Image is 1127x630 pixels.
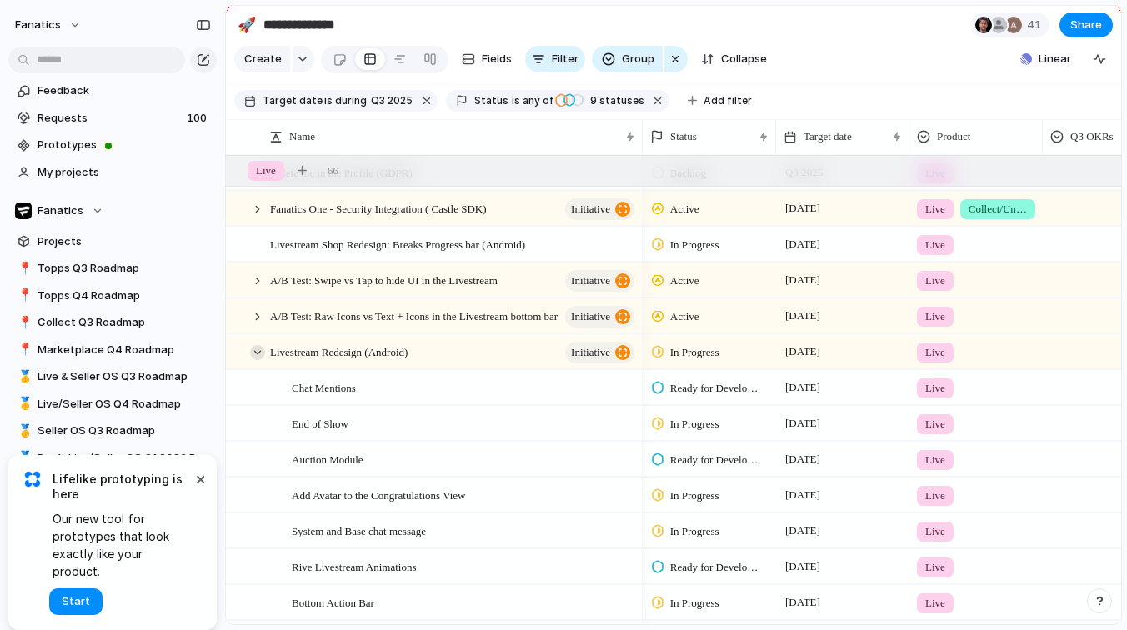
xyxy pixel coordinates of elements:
[781,413,824,433] span: [DATE]
[8,78,217,103] a: Feedback
[49,588,103,615] button: Start
[704,93,752,108] span: Add filter
[292,592,374,612] span: Bottom Action Bar
[571,341,610,364] span: initiative
[15,17,61,33] span: fanatics
[781,270,824,290] span: [DATE]
[38,368,211,385] span: Live & Seller OS Q3 Roadmap
[1039,51,1071,67] span: Linear
[15,396,32,412] button: 🥇
[18,313,29,332] div: 📍
[270,234,525,253] span: Livestream Shop Redesign: Breaks Progress bar (Android)
[925,308,945,325] span: Live
[670,237,719,253] span: In Progress
[371,93,413,108] span: Q3 2025
[670,272,699,289] span: Active
[781,485,824,505] span: [DATE]
[270,306,558,325] span: A/B Test: Raw Icons vs Text + Icons in the Livestream bottom bar
[244,51,282,67] span: Create
[1027,17,1046,33] span: 41
[53,472,192,502] span: Lifelike prototyping is here
[8,392,217,417] a: 🥇Live/Seller OS Q4 Roadmap
[8,160,217,185] a: My projects
[8,198,217,223] button: Fanatics
[670,487,719,504] span: In Progress
[670,201,699,217] span: Active
[38,287,211,304] span: Topps Q4 Roadmap
[18,394,29,413] div: 🥇
[969,201,1027,217] span: Collect/Unified Experience
[15,314,32,331] button: 📍
[18,286,29,305] div: 📍
[670,452,762,468] span: Ready for Development
[38,202,83,219] span: Fanatics
[670,523,719,540] span: In Progress
[18,340,29,359] div: 📍
[670,416,719,432] span: In Progress
[53,510,192,580] span: Our new tool for prototypes that look exactly like your product.
[694,46,774,72] button: Collapse
[234,46,290,72] button: Create
[8,446,217,471] a: 🥇Draft Live/Seller OS Q1 2026 Roadmap
[38,233,211,250] span: Projects
[482,51,512,67] span: Fields
[18,448,29,467] div: 🥇
[925,523,945,540] span: Live
[8,364,217,389] a: 🥇Live & Seller OS Q3 Roadmap
[15,260,32,277] button: 📍
[925,559,945,576] span: Live
[678,89,762,112] button: Add filter
[1059,12,1113,37] button: Share
[270,270,498,289] span: A/B Test: Swipe vs Tap to hide UI in the Livestream
[552,51,579,67] span: Filter
[585,94,599,107] span: 9
[8,12,90,38] button: fanatics
[925,416,945,432] span: Live
[289,128,315,145] span: Name
[925,237,945,253] span: Live
[233,12,260,38] button: 🚀
[565,270,634,292] button: initiative
[18,367,29,387] div: 🥇
[38,260,211,277] span: Topps Q3 Roadmap
[256,162,276,179] span: Live
[781,377,824,397] span: [DATE]
[8,283,217,308] a: 📍Topps Q4 Roadmap
[925,452,945,468] span: Live
[38,164,211,181] span: My projects
[15,368,32,385] button: 🥇
[38,110,182,127] span: Requests
[925,487,945,504] span: Live
[565,306,634,327] button: initiative
[670,308,699,325] span: Active
[8,337,217,362] div: 📍Marketplace Q4 Roadmap
[925,380,945,397] span: Live
[508,92,556,110] button: isany of
[8,256,217,281] a: 📍Topps Q3 Roadmap
[187,110,210,127] span: 100
[565,342,634,363] button: initiative
[292,377,356,397] span: Chat Mentions
[622,51,654,67] span: Group
[455,46,518,72] button: Fields
[925,595,945,612] span: Live
[8,418,217,443] div: 🥇Seller OS Q3 Roadmap
[38,422,211,439] span: Seller OS Q3 Roadmap
[8,310,217,335] a: 📍Collect Q3 Roadmap
[8,106,217,131] a: Requests100
[323,92,369,110] button: isduring
[15,287,32,304] button: 📍
[804,128,852,145] span: Target date
[270,342,408,361] span: Livestream Redesign (Android)
[1070,128,1114,145] span: Q3 OKRs
[925,344,945,361] span: Live
[781,557,824,577] span: [DATE]
[292,449,363,468] span: Auction Module
[670,344,719,361] span: In Progress
[15,450,32,467] button: 🥇
[937,128,970,145] span: Product
[15,342,32,358] button: 📍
